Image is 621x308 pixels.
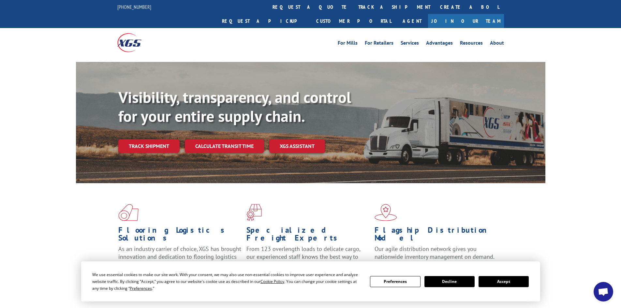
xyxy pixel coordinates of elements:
[92,271,362,292] div: We use essential cookies to make our site work. With your consent, we may also use non-essential ...
[117,4,151,10] a: [PHONE_NUMBER]
[365,40,393,48] a: For Retailers
[370,276,420,287] button: Preferences
[424,276,475,287] button: Decline
[81,261,540,301] div: Cookie Consent Prompt
[311,14,396,28] a: Customer Portal
[338,40,358,48] a: For Mills
[401,40,419,48] a: Services
[217,14,311,28] a: Request a pickup
[246,226,370,245] h1: Specialized Freight Experts
[118,87,351,126] b: Visibility, transparency, and control for your entire supply chain.
[130,286,152,291] span: Preferences
[479,276,529,287] button: Accept
[269,139,325,153] a: XGS ASSISTANT
[118,245,241,268] span: As an industry carrier of choice, XGS has brought innovation and dedication to flooring logistics...
[185,139,264,153] a: Calculate transit time
[260,279,284,284] span: Cookie Policy
[246,245,370,274] p: From 123 overlength loads to delicate cargo, our experienced staff knows the best way to move you...
[375,226,498,245] h1: Flagship Distribution Model
[118,139,180,153] a: Track shipment
[118,204,139,221] img: xgs-icon-total-supply-chain-intelligence-red
[396,14,428,28] a: Agent
[460,40,483,48] a: Resources
[375,245,495,260] span: Our agile distribution network gives you nationwide inventory management on demand.
[594,282,613,301] a: Open chat
[118,226,242,245] h1: Flooring Logistics Solutions
[246,204,262,221] img: xgs-icon-focused-on-flooring-red
[375,204,397,221] img: xgs-icon-flagship-distribution-model-red
[428,14,504,28] a: Join Our Team
[490,40,504,48] a: About
[426,40,453,48] a: Advantages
